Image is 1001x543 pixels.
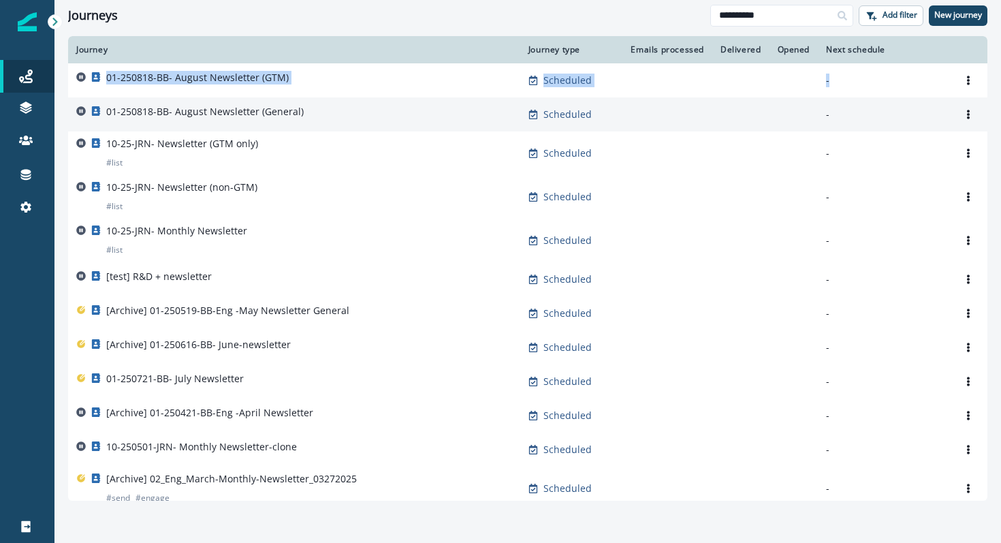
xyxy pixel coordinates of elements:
p: # send [106,491,130,505]
p: - [826,307,941,320]
p: 10-25-JRN- Newsletter (GTM only) [106,137,258,151]
p: [Archive] 01-250616-BB- June-newsletter [106,338,291,352]
div: Next schedule [826,44,941,55]
img: Inflection [18,12,37,31]
button: Options [957,104,979,125]
p: - [826,341,941,354]
a: [Archive] 01-250421-BB-Eng -April NewsletterScheduled--Options [68,399,987,433]
p: - [826,234,941,247]
p: - [826,409,941,422]
p: Scheduled [543,273,592,286]
p: # list [106,200,123,213]
button: Options [957,269,979,290]
button: Options [957,230,979,251]
p: # engage [136,491,170,505]
p: Scheduled [543,341,592,354]
button: Options [957,143,979,164]
a: 10-250501-JRN- Monthly Newsletter-cloneScheduled--Options [68,433,987,467]
p: Scheduled [543,409,592,422]
p: - [826,375,941,388]
button: Options [957,187,979,207]
p: Scheduled [543,234,592,247]
p: # list [106,243,123,257]
p: Scheduled [543,307,592,320]
a: 10-25-JRN- Newsletter (GTM only)#listScheduled--Options [68,131,987,175]
p: 01-250818-BB- August Newsletter (General) [106,105,304,119]
div: Journey [76,44,512,55]
p: [test] R&D + newsletter [106,270,212,283]
p: New journey [934,10,982,20]
button: Options [957,478,979,499]
p: 10-25-JRN- Monthly Newsletter [106,224,247,238]
div: Opened [778,44,810,55]
button: Options [957,337,979,358]
a: 01-250818-BB- August Newsletter (GTM)Scheduled--Options [68,63,987,97]
p: Scheduled [543,375,592,388]
a: 01-250818-BB- August Newsletter (General)Scheduled--Options [68,97,987,131]
p: - [826,443,941,456]
p: 01-250818-BB- August Newsletter (GTM) [106,71,289,84]
p: [Archive] 01-250421-BB-Eng -April Newsletter [106,406,313,420]
p: - [826,482,941,495]
div: Delivered [720,44,761,55]
button: Options [957,439,979,460]
p: Scheduled [543,443,592,456]
button: Options [957,303,979,324]
p: Scheduled [543,108,592,121]
p: 10-250501-JRN- Monthly Newsletter-clone [106,440,297,454]
button: Options [957,371,979,392]
button: Options [957,405,979,426]
p: Scheduled [543,190,592,204]
p: Scheduled [543,74,592,87]
p: - [826,108,941,121]
p: Add filter [883,10,917,20]
div: Journey type [528,44,611,55]
p: Scheduled [543,146,592,160]
p: - [826,146,941,160]
button: Options [957,70,979,91]
a: [Archive] 02_Eng_March-Monthly-Newsletter_03272025#send#engageScheduled--Options [68,467,987,510]
a: [Archive] 01-250616-BB- June-newsletterScheduled--Options [68,330,987,364]
p: [Archive] 02_Eng_March-Monthly-Newsletter_03272025 [106,472,357,486]
p: [Archive] 01-250519-BB-Eng -May Newsletter General [106,304,349,317]
p: - [826,190,941,204]
p: - [826,273,941,286]
a: 01-250721-BB- July NewsletterScheduled--Options [68,364,987,399]
p: # list [106,156,123,170]
a: [Archive] 01-250519-BB-Eng -May Newsletter GeneralScheduled--Options [68,296,987,330]
button: Add filter [859,5,923,26]
button: New journey [929,5,987,26]
p: 10-25-JRN- Newsletter (non-GTM) [106,181,257,194]
p: 01-250721-BB- July Newsletter [106,372,244,386]
p: - [826,74,941,87]
p: Scheduled [543,482,592,495]
a: 10-25-JRN- Monthly Newsletter#listScheduled--Options [68,219,987,262]
div: Emails processed [627,44,704,55]
a: 10-25-JRN- Newsletter (non-GTM)#listScheduled--Options [68,175,987,219]
a: [test] R&D + newsletterScheduled--Options [68,262,987,296]
h1: Journeys [68,8,118,23]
